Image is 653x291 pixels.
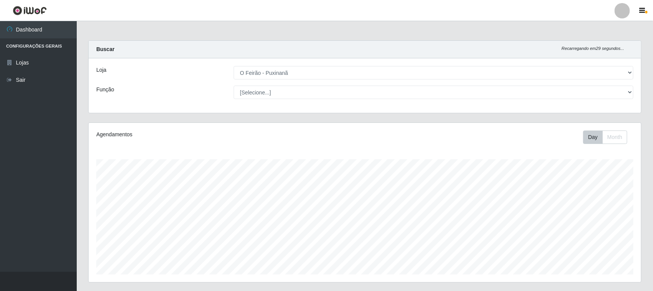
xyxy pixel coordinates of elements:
div: Agendamentos [96,131,313,139]
button: Month [602,131,627,144]
div: First group [583,131,627,144]
div: Toolbar with button groups [583,131,633,144]
label: Função [96,86,114,94]
button: Day [583,131,603,144]
strong: Buscar [96,46,114,52]
i: Recarregando em 29 segundos... [562,46,624,51]
label: Loja [96,66,106,74]
img: CoreUI Logo [13,6,47,15]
